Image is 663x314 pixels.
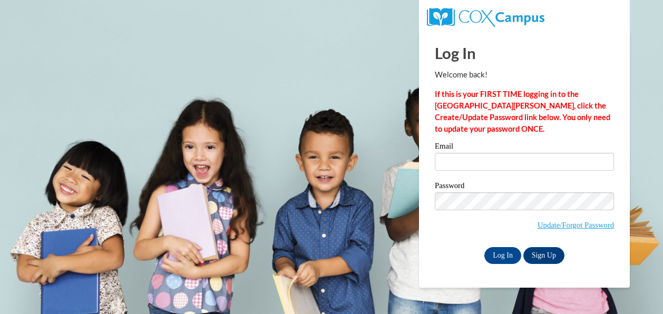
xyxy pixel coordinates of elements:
[435,142,614,153] label: Email
[435,182,614,192] label: Password
[484,247,521,264] input: Log In
[523,247,564,264] a: Sign Up
[435,69,614,81] p: Welcome back!
[435,42,614,64] h1: Log In
[427,12,544,21] a: COX Campus
[538,221,614,229] a: Update/Forgot Password
[435,90,610,133] strong: If this is your FIRST TIME logging in to the [GEOGRAPHIC_DATA][PERSON_NAME], click the Create/Upd...
[427,8,544,27] img: COX Campus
